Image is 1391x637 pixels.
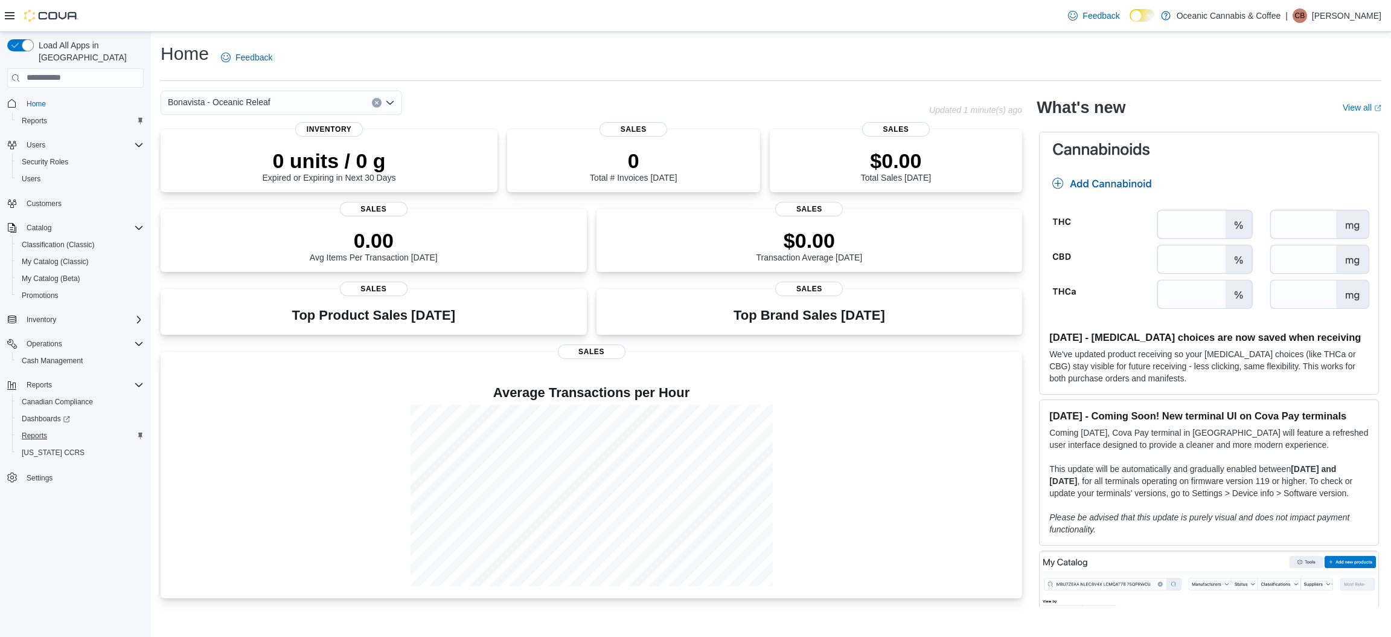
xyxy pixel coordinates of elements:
[2,219,149,236] button: Catalog
[22,431,47,441] span: Reports
[22,471,57,485] a: Settings
[1312,8,1381,23] p: [PERSON_NAME]
[1063,4,1124,28] a: Feedback
[1285,8,1288,23] p: |
[756,228,863,253] p: $0.00
[17,354,144,368] span: Cash Management
[168,95,270,109] span: Bonavista - Oceanic Releaf
[590,149,677,183] div: Total # Invoices [DATE]
[34,39,144,63] span: Load All Apps in [GEOGRAPHIC_DATA]
[12,154,149,170] button: Security Roles
[1293,8,1307,23] div: Cristine Bartolome
[17,172,45,186] a: Users
[1130,9,1155,22] input: Dark Mode
[22,274,80,283] span: My Catalog (Beta)
[775,202,843,216] span: Sales
[17,445,144,460] span: Washington CCRS
[775,282,843,296] span: Sales
[27,380,52,390] span: Reports
[22,312,144,327] span: Inventory
[22,337,144,351] span: Operations
[12,253,149,270] button: My Catalog (Classic)
[170,386,1012,400] h4: Average Transactions per Hour
[292,308,455,323] h3: Top Product Sales [DATE]
[235,51,272,63] span: Feedback
[7,90,144,518] nav: Complex example
[2,137,149,154] button: Users
[295,122,363,137] span: Inventory
[929,105,1022,115] p: Updated 1 minute(s) ago
[22,138,50,152] button: Users
[2,335,149,352] button: Operations
[22,221,56,235] button: Catalog
[17,354,88,368] a: Cash Management
[22,196,66,211] a: Customers
[1343,103,1381,112] a: View allExternal link
[1049,410,1369,422] h3: [DATE] - Coming Soon! New terminal UI on Cova Pay terminals
[17,238,144,252] span: Classification (Classic)
[600,122,667,137] span: Sales
[590,149,677,173] p: 0
[1177,8,1281,23] p: Oceanic Cannabis & Coffee
[2,311,149,328] button: Inventory
[12,270,149,287] button: My Catalog (Beta)
[1049,513,1349,534] em: Please be advised that this update is purely visual and does not impact payment functionality.
[22,470,144,485] span: Settings
[22,257,89,267] span: My Catalog (Classic)
[1049,464,1336,486] strong: [DATE] and [DATE]
[17,395,98,409] a: Canadian Compliance
[17,412,75,426] a: Dashboards
[17,155,73,169] a: Security Roles
[372,98,382,108] button: Clear input
[17,395,144,409] span: Canadian Compliance
[1049,348,1369,384] p: We've updated product receiving so your [MEDICAL_DATA] choices (like THCa or CBG) stay visible fo...
[22,291,59,300] span: Promotions
[22,138,144,152] span: Users
[12,410,149,427] a: Dashboards
[27,199,62,209] span: Customers
[12,352,149,369] button: Cash Management
[263,149,396,183] div: Expired or Expiring in Next 30 Days
[340,202,408,216] span: Sales
[310,228,438,262] div: Avg Items Per Transaction [DATE]
[558,344,625,359] span: Sales
[12,112,149,129] button: Reports
[1082,10,1119,22] span: Feedback
[22,221,144,235] span: Catalog
[1374,105,1381,112] svg: External link
[22,312,61,327] button: Inventory
[22,448,85,458] span: [US_STATE] CCRS
[2,468,149,486] button: Settings
[22,337,67,351] button: Operations
[861,149,931,173] p: $0.00
[17,254,144,269] span: My Catalog (Classic)
[12,444,149,461] button: [US_STATE] CCRS
[161,42,209,66] h1: Home
[17,428,144,443] span: Reports
[22,96,144,111] span: Home
[12,236,149,253] button: Classification (Classic)
[22,116,47,126] span: Reports
[1049,427,1369,451] p: Coming [DATE], Cova Pay terminal in [GEOGRAPHIC_DATA] will feature a refreshed user interface des...
[22,378,144,392] span: Reports
[12,393,149,410] button: Canadian Compliance
[216,45,277,70] a: Feedback
[862,122,930,137] span: Sales
[310,228,438,253] p: 0.00
[17,271,85,286] a: My Catalog (Beta)
[385,98,395,108] button: Open list of options
[24,10,78,22] img: Cova
[12,287,149,304] button: Promotions
[1049,331,1369,343] h3: [DATE] - [MEDICAL_DATA] choices are now saved when receiving
[22,397,93,407] span: Canadian Compliance
[27,315,56,325] span: Inventory
[27,473,53,483] span: Settings
[1049,463,1369,499] p: This update will be automatically and gradually enabled between , for all terminals operating on ...
[22,414,70,424] span: Dashboards
[17,155,144,169] span: Security Roles
[17,428,52,443] a: Reports
[22,240,95,250] span: Classification (Classic)
[12,170,149,187] button: Users
[17,445,89,460] a: [US_STATE] CCRS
